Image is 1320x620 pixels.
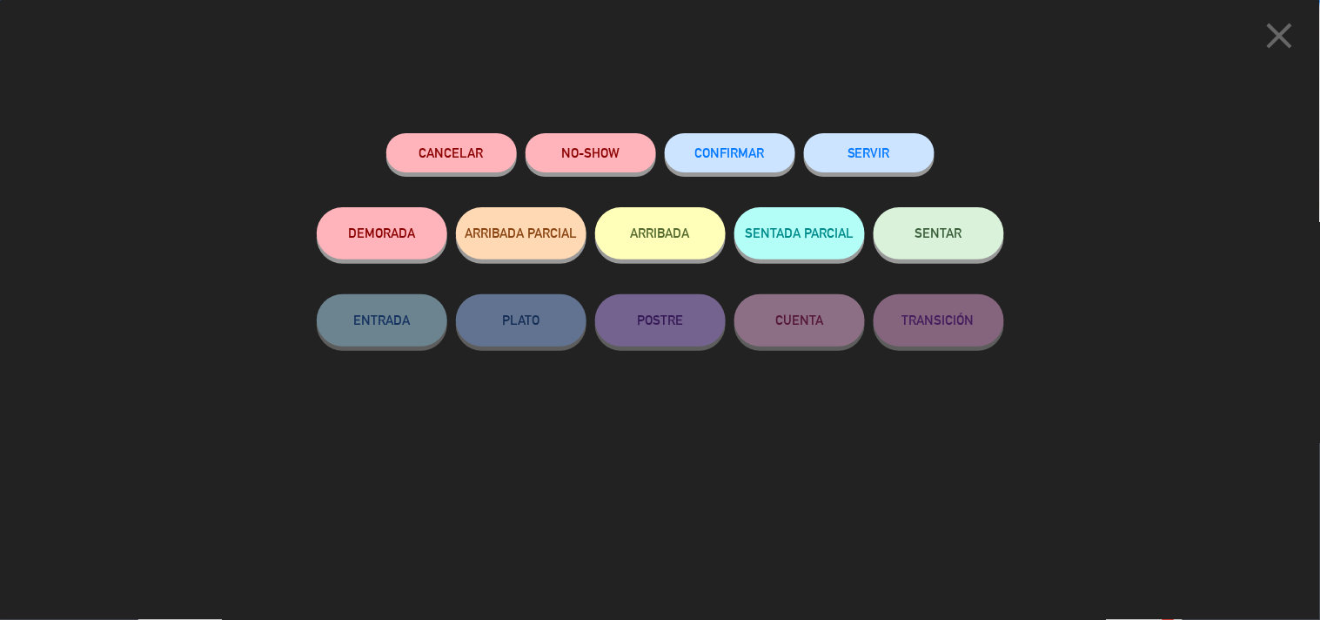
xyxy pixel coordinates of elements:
[874,207,1004,259] button: SENTAR
[456,294,586,347] button: PLATO
[804,133,935,172] button: SERVIR
[465,226,577,240] span: ARRIBADA PARCIAL
[317,294,447,347] button: ENTRADA
[526,133,656,172] button: NO-SHOW
[734,207,865,259] button: SENTADA PARCIAL
[695,145,765,160] span: CONFIRMAR
[1258,14,1302,57] i: close
[595,294,726,347] button: POSTRE
[456,207,586,259] button: ARRIBADA PARCIAL
[665,133,795,172] button: CONFIRMAR
[874,294,1004,347] button: TRANSICIÓN
[915,226,962,240] span: SENTAR
[595,207,726,259] button: ARRIBADA
[386,133,517,172] button: Cancelar
[1253,13,1307,64] button: close
[317,207,447,259] button: DEMORADA
[734,294,865,347] button: CUENTA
